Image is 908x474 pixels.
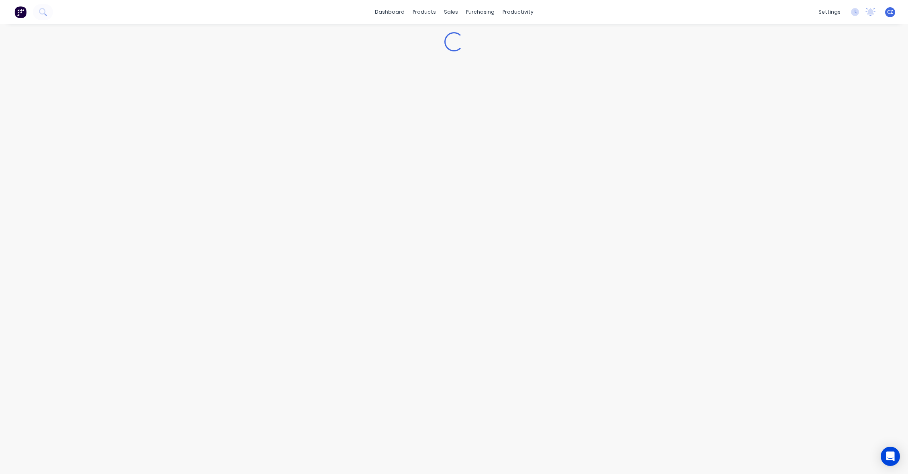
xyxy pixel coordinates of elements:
div: Open Intercom Messenger [881,447,900,466]
img: Factory [14,6,26,18]
a: dashboard [371,6,409,18]
div: sales [440,6,462,18]
span: CZ [887,8,893,16]
div: settings [814,6,845,18]
div: purchasing [462,6,499,18]
div: productivity [499,6,537,18]
div: products [409,6,440,18]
